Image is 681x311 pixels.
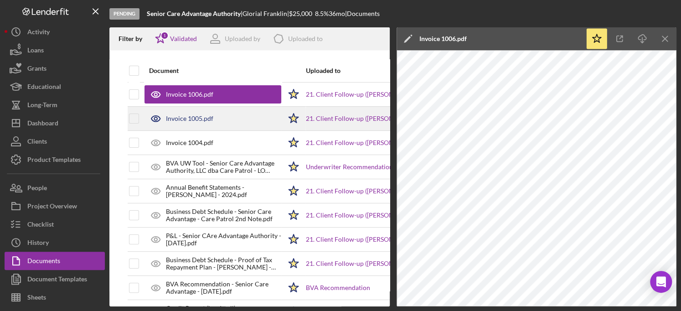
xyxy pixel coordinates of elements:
div: Product Templates [27,150,81,171]
button: Activity [5,23,105,41]
div: Educational [27,78,61,98]
div: Filter by [119,35,149,42]
a: 21. Client Follow-up ([PERSON_NAME]) [306,236,419,243]
div: Business Debt Schedule - Senior Care Advantage - Care Patrol 2nd Note.pdf [166,208,281,223]
button: Product Templates [5,150,105,169]
div: 36 mo [329,10,345,17]
button: Checklist [5,215,105,233]
button: Educational [5,78,105,96]
a: 21. Client Follow-up ([PERSON_NAME]) [306,212,419,219]
div: Activity [27,23,50,43]
button: Document Templates [5,270,105,288]
div: Project Overview [27,197,77,218]
div: Document [149,67,281,74]
button: Long-Term [5,96,105,114]
div: People [27,179,47,199]
div: Validated [170,35,197,42]
div: | [147,10,242,17]
div: Documents [27,252,60,272]
a: 21. Client Follow-up ([PERSON_NAME]) [306,260,419,267]
div: Pending [109,8,139,20]
div: Invoice 1005.pdf [166,115,213,122]
button: Dashboard [5,114,105,132]
div: BVA Recommendation - Senior Care Advantage - [DATE].pdf [166,280,281,295]
div: Invoice 1004.pdf [166,139,213,146]
div: Uploaded to [306,67,420,74]
div: 1 [160,31,169,40]
button: History [5,233,105,252]
a: Underwriter Recommendation [306,163,393,171]
a: 21. Client Follow-up ([PERSON_NAME]) [306,91,419,98]
div: Invoice 1006.pdf [166,91,213,98]
div: Open Intercom Messenger [650,271,672,293]
div: Long-Term [27,96,57,116]
div: P&L - Senior CAre Advantage Authority - [DATE].pdf [166,232,281,247]
button: Sheets [5,288,105,306]
div: Glorial Franklin | [242,10,289,17]
button: People [5,179,105,197]
div: Loans [27,41,44,62]
div: History [27,233,49,254]
div: Sheets [27,288,46,309]
div: Business Debt Schedule - Proof of Tax Repayment Plan - [PERSON_NAME] - .pdf [166,256,281,271]
a: 21. Client Follow-up ([PERSON_NAME]) [306,115,419,122]
button: Grants [5,59,105,78]
div: BVA UW Tool - Senior Care Advantage Authority, LLC dba Care Patrol - LO Follow-up [DATE].xlsx [166,160,281,174]
div: Clients [27,132,47,153]
a: 21. Client Follow-up ([PERSON_NAME]) [306,187,419,195]
span: $25,000 [289,10,312,17]
div: Uploaded by [225,35,260,42]
button: Clients [5,132,105,150]
a: BVA Recommendation [306,284,370,291]
a: 21. Client Follow-up ([PERSON_NAME]) [306,139,419,146]
div: Dashboard [27,114,58,135]
div: | Documents [345,10,380,17]
button: Loans [5,41,105,59]
button: Documents [5,252,105,270]
div: Annual Benefit Statements - [PERSON_NAME] - 2024.pdf [166,184,281,198]
button: Project Overview [5,197,105,215]
div: Uploaded to [288,35,323,42]
div: Grants [27,59,46,80]
div: Checklist [27,215,54,236]
b: Senior Care Advantage Authority [147,10,241,17]
div: Document Templates [27,270,87,290]
div: 8.5 % [315,10,329,17]
div: Invoice 1006.pdf [419,35,467,42]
